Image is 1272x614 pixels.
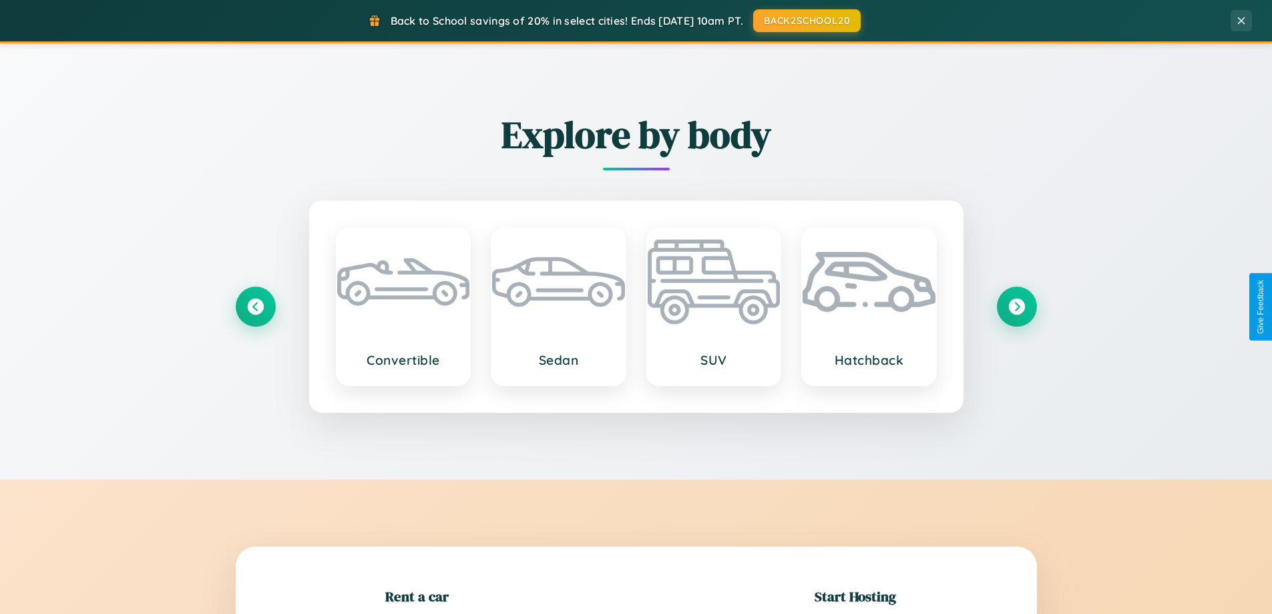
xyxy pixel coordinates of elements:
span: Back to School savings of 20% in select cities! Ends [DATE] 10am PT. [391,14,743,27]
h3: Sedan [505,352,612,368]
h2: Start Hosting [815,587,896,606]
h3: Hatchback [816,352,922,368]
h2: Explore by body [236,109,1037,160]
h3: SUV [661,352,767,368]
div: Give Feedback [1256,280,1265,334]
button: BACK2SCHOOL20 [753,9,861,32]
h3: Convertible [351,352,457,368]
h2: Rent a car [385,587,449,606]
